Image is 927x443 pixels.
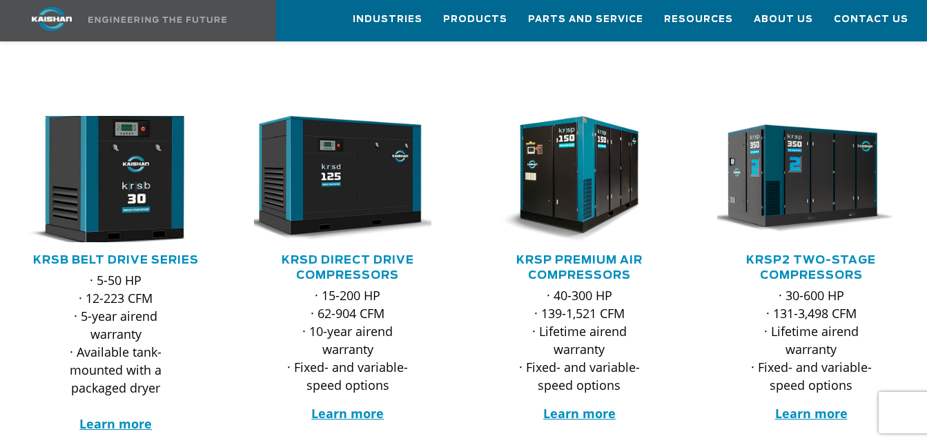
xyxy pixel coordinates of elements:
[754,1,813,38] a: About Us
[443,1,507,38] a: Products
[79,415,152,432] a: Learn more
[282,255,414,281] a: KRSD Direct Drive Compressors
[707,116,895,242] img: krsp350
[745,286,877,394] p: · 30-600 HP · 131-3,498 CFM · Lifetime airend warranty · Fixed- and variable-speed options
[2,110,208,249] img: krsb30
[244,116,431,242] img: krsd125
[88,17,226,23] img: Engineering the future
[311,405,384,422] a: Learn more
[746,255,876,281] a: KRSP2 Two-Stage Compressors
[754,12,813,28] span: About Us
[50,271,182,433] p: · 5-50 HP · 12-223 CFM · 5-year airend warranty · Available tank-mounted with a packaged dryer
[443,12,507,28] span: Products
[664,12,733,28] span: Resources
[476,116,663,242] img: krsp150
[516,255,643,281] a: KRSP Premium Air Compressors
[717,116,905,242] div: krsp350
[33,255,199,266] a: KRSB Belt Drive Series
[528,1,643,38] a: Parts and Service
[664,1,733,38] a: Resources
[528,12,643,28] span: Parts and Service
[254,116,442,242] div: krsd125
[486,116,674,242] div: krsp150
[282,286,414,394] p: · 15-200 HP · 62-904 CFM · 10-year airend warranty · Fixed- and variable-speed options
[353,12,422,28] span: Industries
[353,1,422,38] a: Industries
[775,405,848,422] a: Learn more
[834,12,908,28] span: Contact Us
[22,116,210,242] div: krsb30
[834,1,908,38] a: Contact Us
[543,405,616,422] a: Learn more
[514,286,646,394] p: · 40-300 HP · 139-1,521 CFM · Lifetime airend warranty · Fixed- and variable-speed options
